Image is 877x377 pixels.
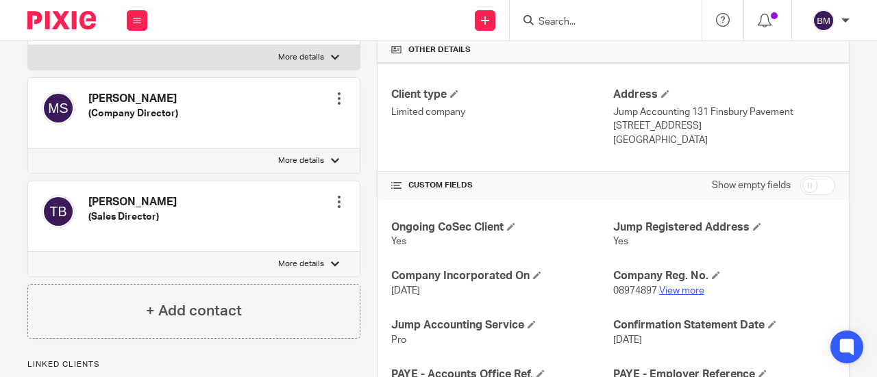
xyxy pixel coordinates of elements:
[88,210,177,224] h5: (Sales Director)
[613,286,657,296] span: 08974897
[391,237,406,246] span: Yes
[88,107,178,120] h5: (Company Director)
[613,88,835,102] h4: Address
[391,180,613,191] h4: CUSTOM FIELDS
[613,269,835,283] h4: Company Reg. No.
[659,286,704,296] a: View more
[813,10,835,31] img: svg%3E
[391,88,613,102] h4: Client type
[613,119,835,133] p: [STREET_ADDRESS]
[278,155,324,166] p: More details
[42,92,75,125] img: svg%3E
[613,335,642,345] span: [DATE]
[408,44,471,55] span: Other details
[27,11,96,29] img: Pixie
[391,335,406,345] span: Pro
[42,195,75,228] img: svg%3E
[391,105,613,119] p: Limited company
[613,237,628,246] span: Yes
[613,318,835,333] h4: Confirmation Statement Date
[613,105,835,119] p: Jump Accounting 131 Finsbury Pavement
[613,220,835,235] h4: Jump Registered Address
[391,286,420,296] span: [DATE]
[278,52,324,63] p: More details
[278,259,324,270] p: More details
[391,269,613,283] h4: Company Incorporated On
[88,92,178,106] h4: [PERSON_NAME]
[537,16,660,29] input: Search
[27,359,360,370] p: Linked clients
[146,300,242,322] h4: + Add contact
[391,220,613,235] h4: Ongoing CoSec Client
[88,195,177,209] h4: [PERSON_NAME]
[391,318,613,333] h4: Jump Accounting Service
[712,179,791,192] label: Show empty fields
[613,133,835,147] p: [GEOGRAPHIC_DATA]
